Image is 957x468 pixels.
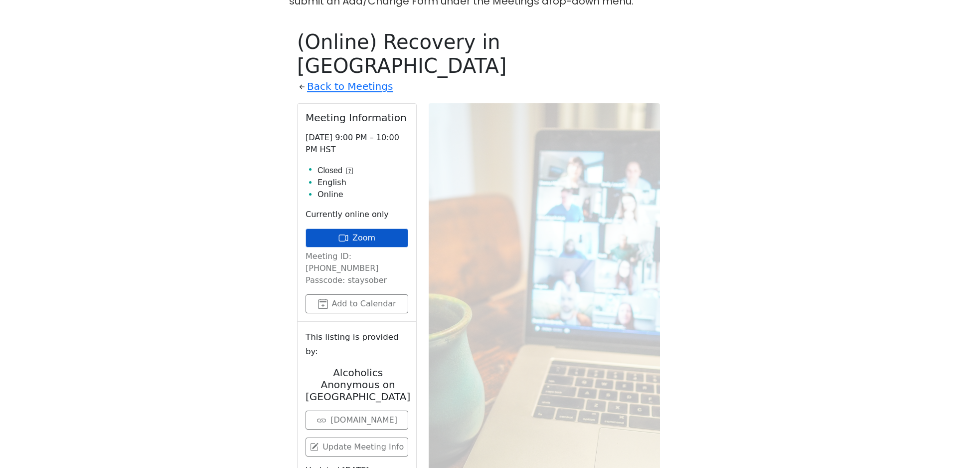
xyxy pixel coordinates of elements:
li: Online [318,189,408,201]
h2: Alcoholics Anonymous on [GEOGRAPHIC_DATA] [306,367,410,403]
a: Zoom [306,229,408,247]
li: English [318,177,408,189]
small: This listing is provided by: [306,330,408,359]
p: [DATE] 9:00 PM – 10:00 PM HST [306,132,408,156]
span: Closed [318,165,342,177]
button: Closed [318,165,353,177]
a: Update Meeting Info [306,438,408,457]
p: Meeting ID: [PHONE_NUMBER] Passcode: staysober [306,250,408,286]
a: Back to Meetings [307,78,393,95]
h1: (Online) Recovery in [GEOGRAPHIC_DATA] [297,30,660,78]
h2: Meeting Information [306,112,408,124]
button: Add to Calendar [306,294,408,313]
p: Currently online only [306,209,408,221]
a: [DOMAIN_NAME] [306,411,408,430]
